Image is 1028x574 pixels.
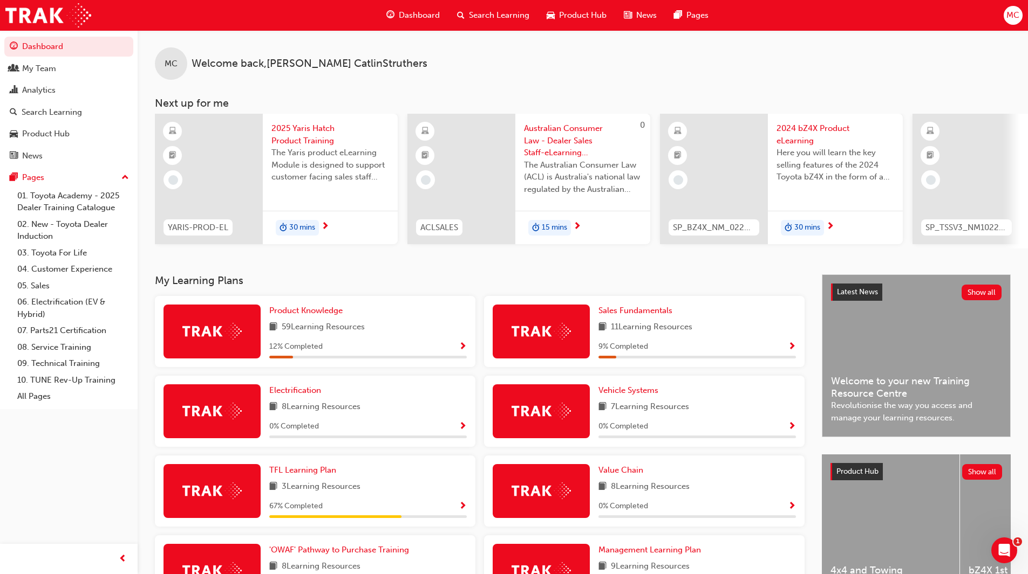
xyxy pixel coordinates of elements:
[321,222,329,232] span: next-icon
[280,221,287,235] span: duration-icon
[182,482,242,499] img: Trak
[4,34,133,168] button: DashboardMy TeamAnalyticsSearch LearningProduct HubNews
[532,221,540,235] span: duration-icon
[459,342,467,352] span: Show Progress
[598,560,607,573] span: book-icon
[13,372,133,389] a: 10. TUNE Rev-Up Training
[5,3,91,27] a: Trak
[788,342,796,352] span: Show Progress
[459,500,467,513] button: Show Progress
[598,500,648,513] span: 0 % Completed
[794,222,820,234] span: 30 mins
[598,305,677,317] a: Sales Fundamentals
[282,560,360,573] span: 8 Learning Resources
[4,168,133,188] button: Pages
[611,560,690,573] span: 9 Learning Resources
[269,420,319,433] span: 0 % Completed
[611,480,690,494] span: 8 Learning Resources
[182,323,242,340] img: Trak
[4,102,133,122] a: Search Learning
[182,403,242,419] img: Trak
[13,261,133,278] a: 04. Customer Experience
[399,9,440,22] span: Dashboard
[598,420,648,433] span: 0 % Completed
[777,147,894,183] span: Here you will learn the key selling features of the 2024 Toyota bZ4X in the form of a virtual 6-p...
[4,80,133,100] a: Analytics
[4,146,133,166] a: News
[927,125,934,139] span: learningResourceType_ELEARNING-icon
[421,149,429,163] span: booktick-icon
[119,552,127,566] span: prev-icon
[22,106,82,119] div: Search Learning
[598,464,648,476] a: Value Chain
[168,175,178,185] span: learningRecordVerb_NONE-icon
[636,9,657,22] span: News
[22,63,56,75] div: My Team
[448,4,538,26] a: search-iconSearch Learning
[925,222,1007,234] span: SP_TSSV3_NM1022_EL
[168,222,228,234] span: YARIS-PROD-EL
[192,58,427,70] span: Welcome back , [PERSON_NAME] CatlinStruthers
[121,171,129,185] span: up-icon
[13,188,133,216] a: 01. Toyota Academy - 2025 Dealer Training Catalogue
[524,159,642,196] span: The Australian Consumer Law (ACL) is Australia's national law regulated by the Australian Competi...
[269,385,321,395] span: Electrification
[831,399,1002,424] span: Revolutionise the way you access and manage your learning resources.
[830,463,1002,480] a: Product HubShow all
[271,122,389,147] span: 2025 Yaris Hatch Product Training
[991,537,1017,563] iframe: Intercom live chat
[547,9,555,22] span: car-icon
[22,84,56,96] div: Analytics
[962,464,1003,480] button: Show all
[777,122,894,147] span: 2024 bZ4X Product eLearning
[13,216,133,245] a: 02. New - Toyota Dealer Induction
[282,400,360,414] span: 8 Learning Resources
[837,287,878,296] span: Latest News
[269,341,323,353] span: 12 % Completed
[512,403,571,419] img: Trak
[386,9,394,22] span: guage-icon
[1006,9,1019,22] span: MC
[421,175,431,185] span: learningRecordVerb_NONE-icon
[378,4,448,26] a: guage-iconDashboard
[831,283,1002,301] a: Latest NewsShow all
[13,278,133,294] a: 05. Sales
[459,340,467,354] button: Show Progress
[459,420,467,433] button: Show Progress
[788,500,796,513] button: Show Progress
[674,149,682,163] span: booktick-icon
[673,222,755,234] span: SP_BZ4X_NM_0224_EL01
[282,321,365,334] span: 59 Learning Resources
[421,125,429,139] span: learningResourceType_ELEARNING-icon
[674,9,682,22] span: pages-icon
[269,321,277,334] span: book-icon
[459,502,467,511] span: Show Progress
[155,114,398,244] a: YARIS-PROD-EL2025 Yaris Hatch Product TrainingThe Yaris product eLearning Module is designed to s...
[269,544,413,556] a: 'OWAF' Pathway to Purchase Training
[788,340,796,354] button: Show Progress
[269,464,341,476] a: TFL Learning Plan
[598,341,648,353] span: 9 % Completed
[4,124,133,144] a: Product Hub
[4,37,133,57] a: Dashboard
[598,321,607,334] span: book-icon
[512,482,571,499] img: Trak
[615,4,665,26] a: news-iconNews
[457,9,465,22] span: search-icon
[420,222,458,234] span: ACLSALES
[788,502,796,511] span: Show Progress
[10,108,17,117] span: search-icon
[1013,537,1022,546] span: 1
[282,480,360,494] span: 3 Learning Resources
[611,400,689,414] span: 7 Learning Resources
[269,384,325,397] a: Electrification
[269,500,323,513] span: 67 % Completed
[611,321,692,334] span: 11 Learning Resources
[169,149,176,163] span: booktick-icon
[598,465,643,475] span: Value Chain
[13,355,133,372] a: 09. Technical Training
[512,323,571,340] img: Trak
[665,4,717,26] a: pages-iconPages
[524,122,642,159] span: Australian Consumer Law - Dealer Sales Staff-eLearning module
[674,125,682,139] span: learningResourceType_ELEARNING-icon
